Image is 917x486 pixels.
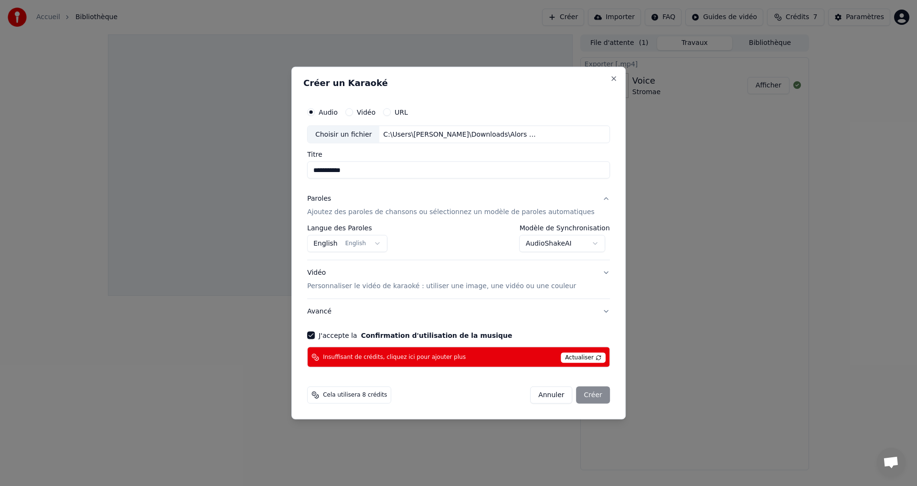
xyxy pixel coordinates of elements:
button: Avancé [307,299,610,324]
div: Choisir un fichier [308,126,379,143]
label: Audio [319,108,338,115]
button: Annuler [530,387,572,404]
button: ParolesAjoutez des paroles de chansons ou sélectionnez un modèle de paroles automatiques [307,186,610,225]
label: Titre [307,151,610,158]
div: C:\Users\[PERSON_NAME]\Downloads\Alors on....MP3 [380,130,542,139]
p: Personnaliser le vidéo de karaoké : utiliser une image, une vidéo ou une couleur [307,281,576,291]
p: Ajoutez des paroles de chansons ou sélectionnez un modèle de paroles automatiques [307,207,595,217]
span: Cela utilisera 8 crédits [323,391,387,399]
button: J'accepte la [361,332,512,339]
label: Modèle de Synchronisation [520,225,610,231]
span: Insuffisant de crédits, cliquez ici pour ajouter plus [323,353,466,361]
button: VidéoPersonnaliser le vidéo de karaoké : utiliser une image, une vidéo ou une couleur [307,260,610,299]
div: Vidéo [307,268,576,291]
h2: Créer un Karaoké [303,78,614,87]
div: ParolesAjoutez des paroles de chansons ou sélectionnez un modèle de paroles automatiques [307,225,610,260]
div: Paroles [307,194,331,204]
label: Langue des Paroles [307,225,387,231]
label: Vidéo [357,108,375,115]
span: Actualiser [561,353,606,363]
label: URL [395,108,408,115]
label: J'accepte la [319,332,512,339]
